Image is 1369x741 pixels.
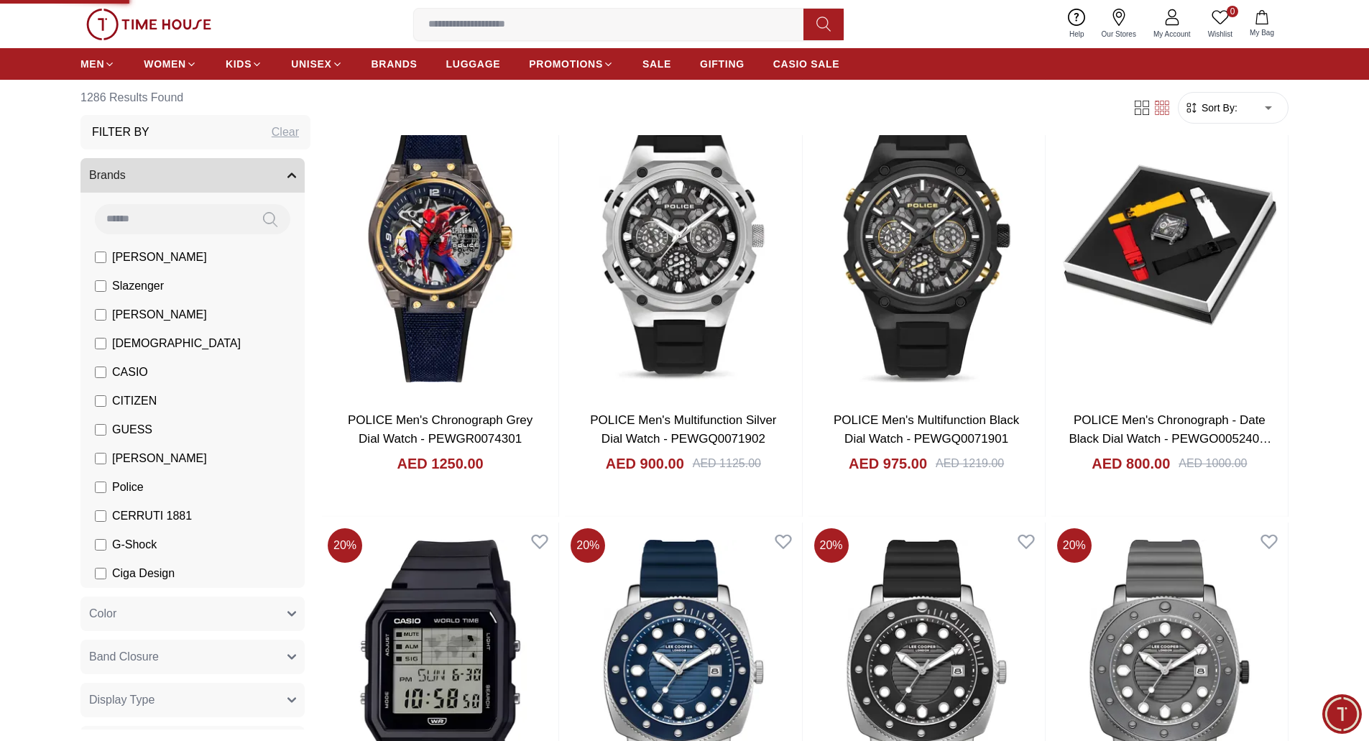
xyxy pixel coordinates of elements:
span: KIDS [226,57,252,71]
a: LUGGAGE [446,51,501,77]
img: POLICE Men's Multifunction Silver Dial Watch - PEWGQ0071902 [565,91,801,400]
h4: AED 800.00 [1092,454,1170,474]
span: CASIO SALE [773,57,840,71]
span: Color [89,605,116,622]
span: CERRUTI 1881 [112,507,192,525]
span: BRANDS [372,57,418,71]
a: CASIO SALE [773,51,840,77]
span: G-Shock [112,536,157,553]
span: LUGGAGE [446,57,501,71]
a: UNISEX [291,51,342,77]
input: [PERSON_NAME] [95,252,106,263]
a: MEN [80,51,115,77]
input: CERRUTI 1881 [95,510,106,522]
h6: 1286 Results Found [80,80,310,115]
div: AED 1000.00 [1179,455,1247,472]
input: G-Shock [95,539,106,551]
a: POLICE Men's Multifunction Silver Dial Watch - PEWGQ0071902 [590,413,776,446]
input: [PERSON_NAME] [95,309,106,321]
span: My Account [1148,29,1197,40]
span: CITIZEN [112,392,157,410]
span: [PERSON_NAME] [112,249,207,266]
span: Ciga Design [112,565,175,582]
span: GIFTING [700,57,745,71]
input: GUESS [95,424,106,436]
a: 0Wishlist [1199,6,1241,42]
h3: Filter By [92,124,149,141]
a: WOMEN [144,51,197,77]
input: Police [95,482,106,493]
button: Color [80,597,305,631]
input: CITIZEN [95,395,106,407]
span: MEN [80,57,104,71]
a: KIDS [226,51,262,77]
img: POLICE Men's Chronograph Grey Dial Watch - PEWGR0074301 [322,91,558,400]
a: POLICE Men's Chronograph Grey Dial Watch - PEWGR0074301 [348,413,533,446]
span: 20 % [328,528,362,563]
span: Our Stores [1096,29,1142,40]
span: Sort By: [1199,101,1237,115]
span: 20 % [1057,528,1092,563]
span: UNISEX [291,57,331,71]
a: GIFTING [700,51,745,77]
img: POLICE Men's Multifunction Black Dial Watch - PEWGQ0071901 [808,91,1045,400]
a: POLICE Men's Chronograph - Date Black Dial Watch - PEWGO0052402-SET [1069,413,1271,464]
span: [DEMOGRAPHIC_DATA] [112,335,241,352]
div: AED 1125.00 [693,455,761,472]
input: [DEMOGRAPHIC_DATA] [95,338,106,349]
img: ... [86,9,211,40]
span: [PERSON_NAME] [112,450,207,467]
span: Display Type [89,691,155,709]
a: POLICE Men's Multifunction Black Dial Watch - PEWGQ0071901 [834,413,1019,446]
a: PROMOTIONS [529,51,614,77]
span: SALE [642,57,671,71]
span: 0 [1227,6,1238,17]
input: Ciga Design [95,568,106,579]
span: CASIO [112,364,148,381]
span: 20 % [814,528,849,563]
span: Help [1064,29,1090,40]
a: Help [1061,6,1093,42]
div: Chat Widget [1322,694,1362,734]
span: PROMOTIONS [529,57,603,71]
span: Slazenger [112,277,164,295]
span: WOMEN [144,57,186,71]
div: AED 1219.00 [936,455,1004,472]
input: [PERSON_NAME] [95,453,106,464]
span: Brands [89,167,126,184]
span: Band Closure [89,648,159,666]
span: My Bag [1244,27,1280,38]
span: 20 % [571,528,605,563]
a: SALE [642,51,671,77]
a: Our Stores [1093,6,1145,42]
span: Police [112,479,144,496]
button: My Bag [1241,7,1283,41]
h4: AED 975.00 [849,454,927,474]
button: Sort By: [1184,101,1237,115]
input: Slazenger [95,280,106,292]
img: POLICE Men's Chronograph - Date Black Dial Watch - PEWGO0052402-SET [1051,91,1288,400]
div: Clear [272,124,299,141]
span: Wishlist [1202,29,1238,40]
input: CASIO [95,367,106,378]
button: Band Closure [80,640,305,674]
span: GUESS [112,421,152,438]
button: Display Type [80,683,305,717]
h4: AED 1250.00 [397,454,484,474]
span: [PERSON_NAME] [112,306,207,323]
a: BRANDS [372,51,418,77]
button: Brands [80,158,305,193]
h4: AED 900.00 [606,454,684,474]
